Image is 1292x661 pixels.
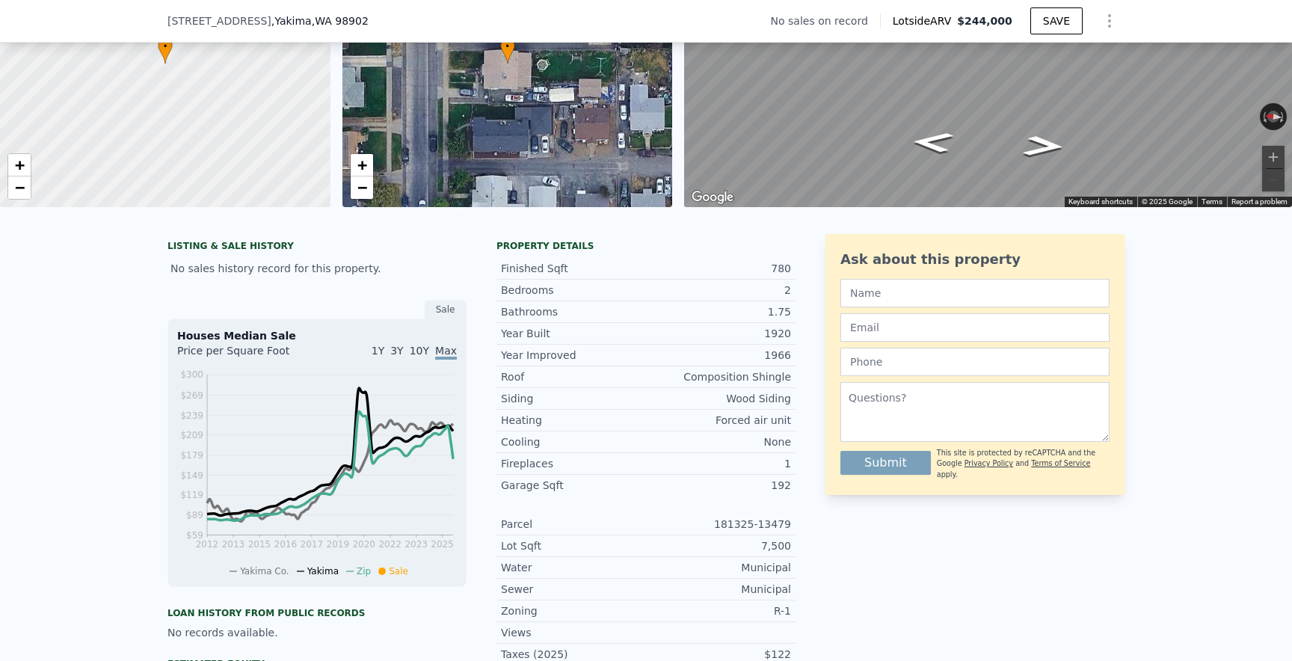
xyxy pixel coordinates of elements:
[501,326,646,341] div: Year Built
[357,156,366,174] span: +
[390,345,403,357] span: 3Y
[496,240,796,252] div: Property details
[301,539,324,550] tspan: 2017
[389,566,408,577] span: Sale
[646,456,791,471] div: 1
[431,539,454,550] tspan: 2025
[1006,131,1083,162] path: Go South, S 9th Ave
[351,176,373,199] a: Zoom out
[646,582,791,597] div: Municipal
[404,539,428,550] tspan: 2023
[937,448,1110,480] div: This site is protected by reCAPTCHA and the Google and apply.
[274,539,298,550] tspan: 2016
[8,154,31,176] a: Zoom in
[8,176,31,199] a: Zoom out
[186,530,203,541] tspan: $59
[501,478,646,493] div: Garage Sqft
[501,625,646,640] div: Views
[240,566,289,577] span: Yakima Co.
[646,478,791,493] div: 192
[180,390,203,401] tspan: $269
[1260,103,1268,130] button: Rotate counterclockwise
[15,178,25,197] span: −
[271,13,369,28] span: , Yakima
[957,15,1012,27] span: $244,000
[501,304,646,319] div: Bathrooms
[893,13,957,28] span: Lotside ARV
[425,300,467,319] div: Sale
[646,517,791,532] div: 181325-13479
[1259,110,1287,124] button: Reset the view
[1095,6,1125,36] button: Show Options
[167,240,467,255] div: LISTING & SALE HISTORY
[1262,146,1285,168] button: Zoom in
[840,249,1110,270] div: Ask about this property
[501,560,646,575] div: Water
[1068,197,1133,207] button: Keyboard shortcuts
[688,188,737,207] img: Google
[180,470,203,481] tspan: $149
[501,538,646,553] div: Lot Sqft
[688,188,737,207] a: Open this area in Google Maps (opens a new window)
[501,434,646,449] div: Cooling
[1031,459,1090,467] a: Terms of Service
[15,156,25,174] span: +
[646,413,791,428] div: Forced air unit
[186,510,203,520] tspan: $89
[894,127,971,158] path: Go North, S 9th Ave
[501,283,646,298] div: Bedrooms
[180,490,203,500] tspan: $119
[167,625,467,640] div: No records available.
[1231,197,1288,206] a: Report a problem
[500,40,515,53] span: •
[180,411,203,421] tspan: $239
[501,348,646,363] div: Year Improved
[501,582,646,597] div: Sewer
[501,391,646,406] div: Siding
[1279,103,1288,130] button: Rotate clockwise
[646,369,791,384] div: Composition Shingle
[378,539,402,550] tspan: 2022
[372,345,384,357] span: 1Y
[840,348,1110,376] input: Phone
[357,178,366,197] span: −
[646,261,791,276] div: 780
[1262,169,1285,191] button: Zoom out
[248,539,271,550] tspan: 2015
[840,279,1110,307] input: Name
[646,391,791,406] div: Wood Siding
[501,456,646,471] div: Fireplaces
[167,607,467,619] div: Loan history from public records
[180,369,203,380] tspan: $300
[435,345,457,360] span: Max
[167,13,271,28] span: [STREET_ADDRESS]
[177,343,317,367] div: Price per Square Foot
[965,459,1013,467] a: Privacy Policy
[1030,7,1083,34] button: SAVE
[646,304,791,319] div: 1.75
[500,37,515,64] div: •
[840,451,931,475] button: Submit
[352,539,375,550] tspan: 2020
[501,603,646,618] div: Zoning
[646,434,791,449] div: None
[646,560,791,575] div: Municipal
[501,413,646,428] div: Heating
[410,345,429,357] span: 10Y
[646,538,791,553] div: 7,500
[501,369,646,384] div: Roof
[840,313,1110,342] input: Email
[196,539,219,550] tspan: 2012
[167,255,467,282] div: No sales history record for this property.
[646,348,791,363] div: 1966
[158,37,173,64] div: •
[180,450,203,461] tspan: $179
[312,15,369,27] span: , WA 98902
[501,261,646,276] div: Finished Sqft
[771,13,880,28] div: No sales on record
[327,539,350,550] tspan: 2019
[646,326,791,341] div: 1920
[357,566,371,577] span: Zip
[646,283,791,298] div: 2
[158,40,173,53] span: •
